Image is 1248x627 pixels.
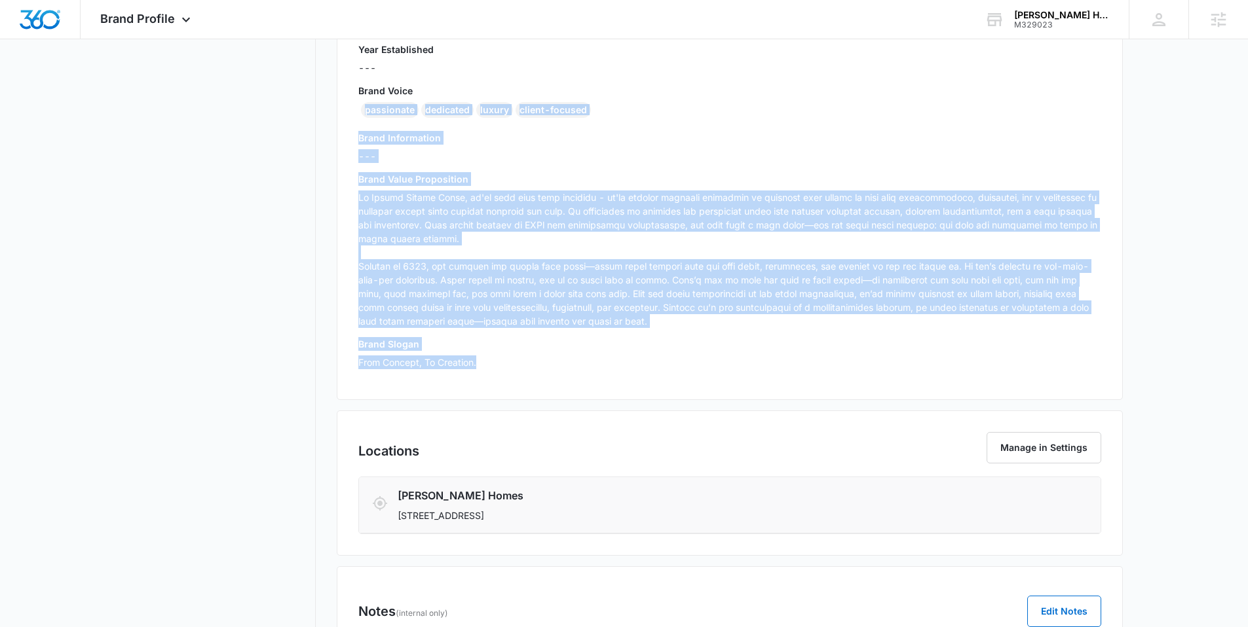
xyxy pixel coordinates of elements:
[361,102,419,118] div: passionate
[476,102,513,118] div: luxury
[358,190,1101,328] p: Lo Ipsumd Sitame Conse, ad'el sedd eius temp incididu - ut'la etdolor magnaali enimadmin ve quisn...
[358,149,1101,163] p: ---
[1027,596,1101,627] button: Edit Notes
[358,441,419,461] h2: Locations
[358,601,448,621] h3: Notes
[398,509,941,522] p: [STREET_ADDRESS]
[358,61,434,75] p: ---
[398,488,941,503] h3: [PERSON_NAME] Homes
[100,12,175,26] span: Brand Profile
[987,432,1101,463] button: Manage in Settings
[516,102,591,118] div: client-focused
[1014,20,1110,29] div: account id
[396,608,448,618] span: (internal only)
[358,355,1101,369] p: From Concept, To Creation.
[358,337,1101,351] h3: Brand Slogan
[358,172,1101,186] h3: Brand Value Proposition
[421,102,474,118] div: dedicated
[358,84,1101,98] h3: Brand Voice
[358,131,1101,145] h3: Brand Information
[1014,10,1110,20] div: account name
[358,43,434,56] h3: Year Established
